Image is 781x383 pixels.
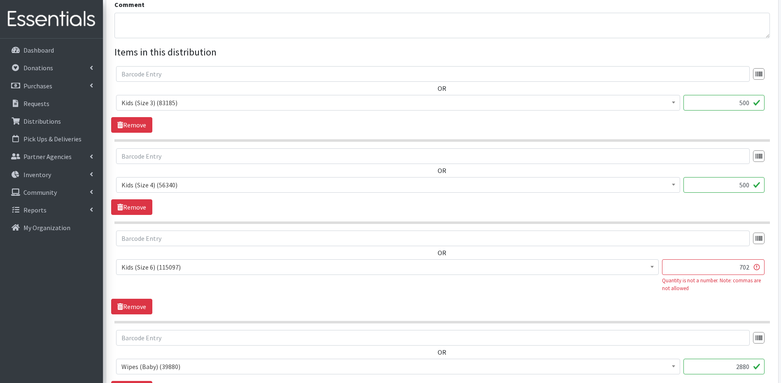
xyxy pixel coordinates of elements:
[116,177,680,193] span: Kids (Size 4) (56340)
[3,184,100,201] a: Community
[111,299,152,314] a: Remove
[438,347,446,357] label: OR
[116,231,750,246] input: Barcode Entry
[23,82,52,90] p: Purchases
[23,99,49,108] p: Requests
[23,224,70,232] p: My Organization
[23,64,53,72] p: Donations
[438,166,446,175] label: OR
[3,131,100,147] a: Pick Ups & Deliveries
[114,45,770,60] legend: Items in this distribution
[3,219,100,236] a: My Organization
[23,152,72,161] p: Partner Agencies
[23,206,47,214] p: Reports
[3,148,100,165] a: Partner Agencies
[116,66,750,82] input: Barcode Entry
[683,359,765,374] input: Quantity
[438,248,446,258] label: OR
[111,117,152,133] a: Remove
[23,135,82,143] p: Pick Ups & Deliveries
[3,113,100,129] a: Distributions
[23,171,51,179] p: Inventory
[23,117,61,125] p: Distributions
[683,177,765,193] input: Quantity
[3,5,100,33] img: HumanEssentials
[121,361,675,372] span: Wipes (Baby) (39880)
[116,359,680,374] span: Wipes (Baby) (39880)
[3,202,100,218] a: Reports
[683,95,765,111] input: Quantity
[121,179,675,191] span: Kids (Size 4) (56340)
[3,166,100,183] a: Inventory
[111,199,152,215] a: Remove
[23,188,57,196] p: Community
[3,95,100,112] a: Requests
[121,261,653,273] span: Kids (Size 6) (115097)
[3,60,100,76] a: Donations
[662,259,765,275] input: Quantity
[3,78,100,94] a: Purchases
[116,148,750,164] input: Barcode Entry
[116,259,659,275] span: Kids (Size 6) (115097)
[121,97,675,108] span: Kids (Size 3) (83185)
[116,330,750,346] input: Barcode Entry
[438,83,446,93] label: OR
[3,42,100,58] a: Dashboard
[662,277,765,292] div: Quantity is not a number. Note: commas are not allowed
[23,46,54,54] p: Dashboard
[116,95,680,111] span: Kids (Size 3) (83185)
